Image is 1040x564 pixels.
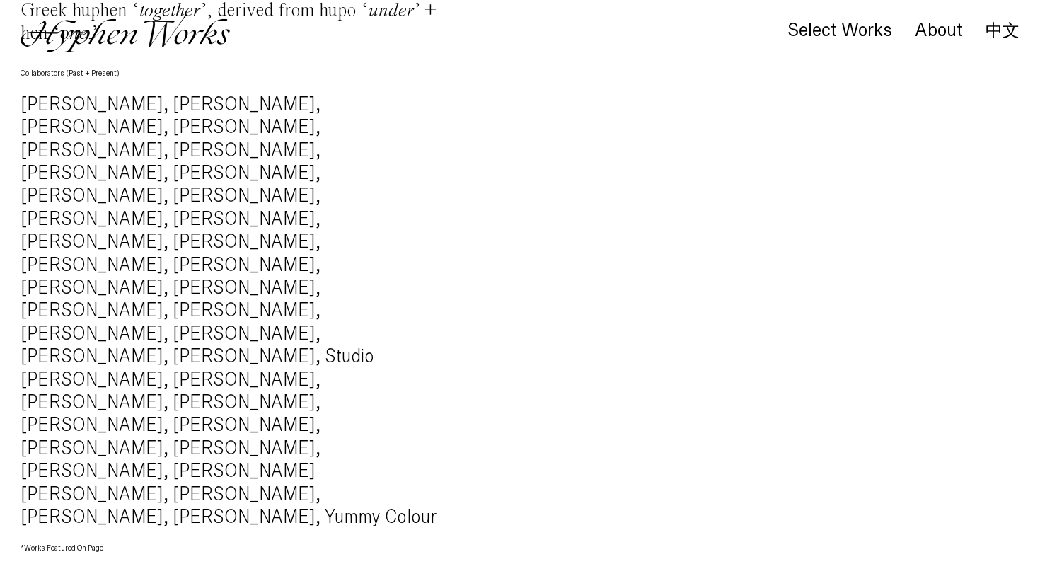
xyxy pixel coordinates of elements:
div: Select Works [787,21,892,40]
h6: Collaborators (Past + Present) [21,68,437,79]
h4: [PERSON_NAME], [PERSON_NAME], [PERSON_NAME], [PERSON_NAME], [PERSON_NAME], [PERSON_NAME], [PERSON... [21,93,437,529]
a: Select Works [787,23,892,39]
h6: *Works Featured On Page [21,543,437,553]
div: About [915,21,963,40]
a: About [915,23,963,39]
a: 中文 [986,23,1019,38]
img: Hyphen Works [21,14,229,52]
